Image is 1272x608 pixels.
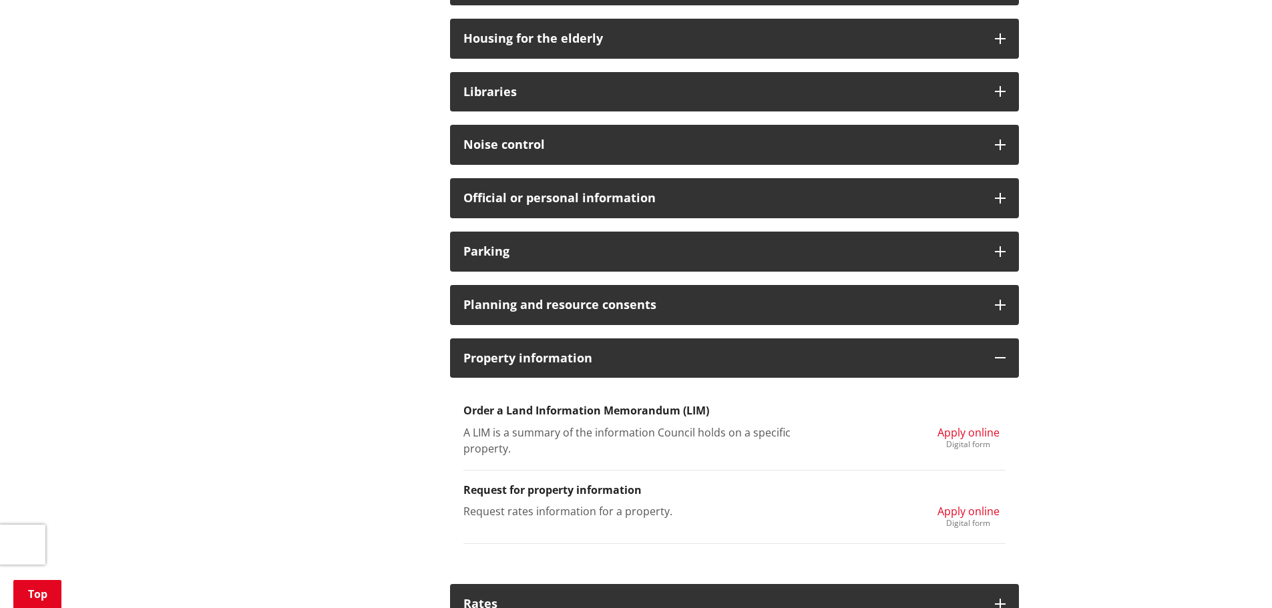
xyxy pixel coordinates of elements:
a: Top [13,580,61,608]
a: Apply online Digital form [937,424,1000,448]
h3: Noise control [463,138,982,151]
div: Digital form [937,440,1000,448]
span: Apply online [937,504,1000,519]
p: A LIM is a summary of the information Council holds on a specific property. [463,424,818,457]
h3: Housing for the elderly [463,32,982,45]
h3: Property information [463,352,982,365]
h3: Planning and resource consents [463,298,982,312]
h3: Official or personal information [463,192,982,205]
h3: Libraries [463,85,982,99]
a: Apply online Digital form [937,503,1000,527]
h3: Request for property information [463,484,1006,497]
iframe: Messenger Launcher [1211,552,1259,600]
p: Request rates information for a property. [463,503,818,519]
h3: Parking [463,245,982,258]
span: Apply online [937,425,1000,440]
h3: Order a Land Information Memorandum (LIM) [463,404,1006,417]
div: Digital form [937,519,1000,527]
